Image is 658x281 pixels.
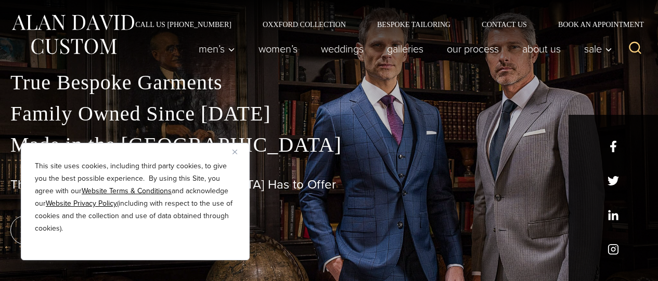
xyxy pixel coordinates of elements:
[187,38,618,59] nav: Primary Navigation
[362,21,466,28] a: Bespoke Tailoring
[82,185,172,196] a: Website Terms & Conditions
[10,177,648,192] h1: The Best Custom Suits [GEOGRAPHIC_DATA] Has to Offer
[35,160,236,235] p: This site uses cookies, including third party cookies, to give you the best possible experience. ...
[435,38,511,59] a: Our Process
[623,36,648,61] button: View Search Form
[46,198,117,209] a: Website Privacy Policy
[120,21,648,28] nav: Secondary Navigation
[199,44,235,54] span: Men’s
[309,38,376,59] a: weddings
[543,21,648,28] a: Book an Appointment
[120,21,247,28] a: Call Us [PHONE_NUMBER]
[466,21,543,28] a: Contact Us
[10,11,135,58] img: Alan David Custom
[584,44,612,54] span: Sale
[247,38,309,59] a: Women’s
[247,21,362,28] a: Oxxford Collection
[233,150,237,154] img: Close
[376,38,435,59] a: Galleries
[10,67,648,160] p: True Bespoke Garments Family Owned Since [DATE] Made in the [GEOGRAPHIC_DATA]
[511,38,573,59] a: About Us
[10,216,156,245] a: book an appointment
[233,145,245,158] button: Close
